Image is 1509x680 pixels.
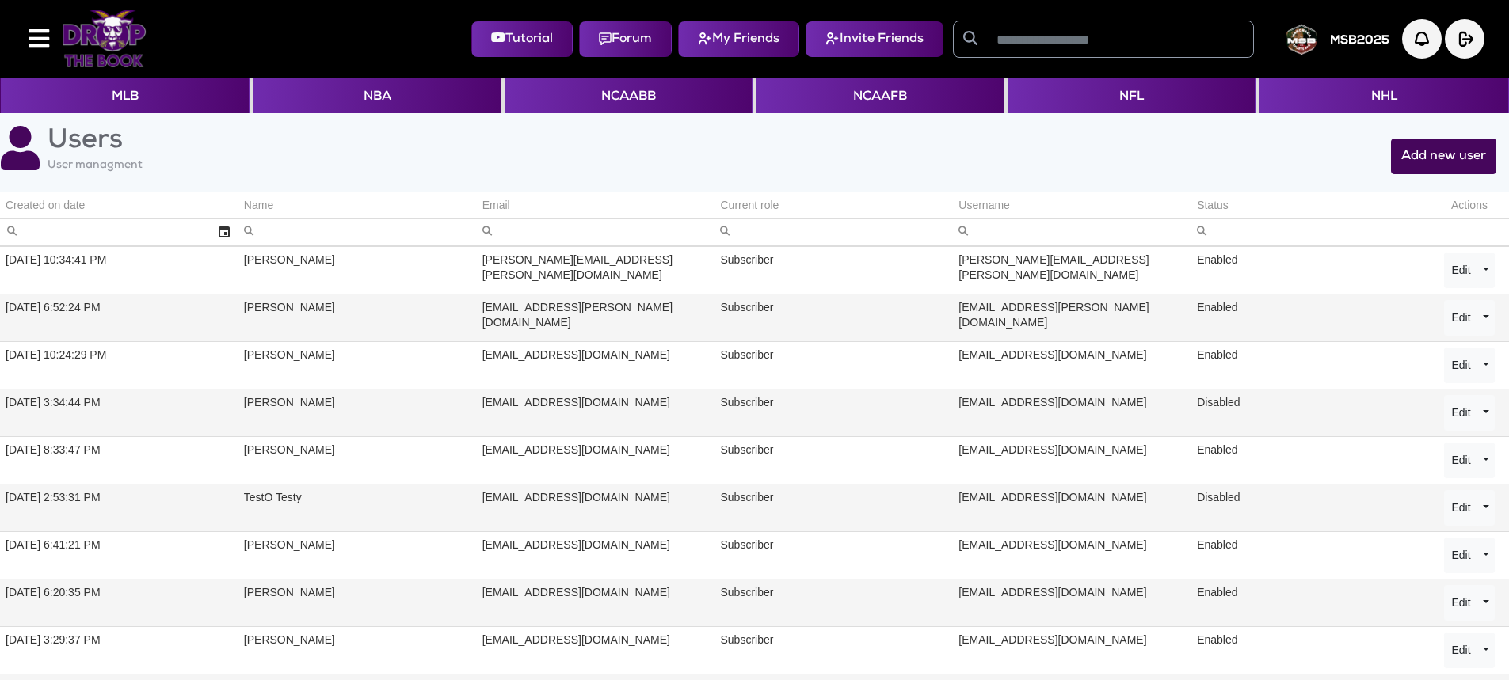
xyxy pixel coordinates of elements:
td: [EMAIL_ADDRESS][DOMAIN_NAME] [953,436,1191,484]
td: Enabled [1191,294,1430,341]
td: Column Username [953,192,1191,219]
input: Filter cell [1191,219,1430,245]
input: Filter cell [714,219,953,245]
td: [EMAIL_ADDRESS][PERSON_NAME][DOMAIN_NAME] [953,294,1191,341]
td: [EMAIL_ADDRESS][PERSON_NAME][DOMAIN_NAME] [477,294,715,341]
td: Column Email [477,192,715,219]
div: Select [211,219,238,245]
td: Subscriber [714,389,953,436]
button: Forum [579,21,672,57]
td: [PERSON_NAME] [238,389,477,436]
td: [EMAIL_ADDRESS][DOMAIN_NAME] [953,531,1191,579]
td: [EMAIL_ADDRESS][DOMAIN_NAME] [953,626,1191,674]
input: Filter cell [238,219,477,245]
label: User managment [48,158,143,173]
td: Subscriber [714,579,953,626]
td: Subscriber [714,294,953,341]
button: Edit [1444,538,1477,573]
td: Column Current role [714,192,953,219]
td: Subscriber [714,626,953,674]
td: Column Actions [1430,192,1509,219]
td: [PERSON_NAME] [238,341,477,389]
td: Enabled [1191,531,1430,579]
td: [EMAIL_ADDRESS][DOMAIN_NAME] [953,389,1191,436]
td: Enabled [1191,341,1430,389]
img: User [1286,23,1317,55]
button: Edit [1444,633,1477,668]
button: NHL [1259,78,1508,113]
button: NCAABB [505,78,753,113]
input: Filter cell [477,219,715,245]
div: Created on date [6,198,85,213]
td: Disabled [1191,484,1430,531]
div: Name [244,198,273,213]
td: [EMAIL_ADDRESS][DOMAIN_NAME] [953,341,1191,389]
td: [EMAIL_ADDRESS][DOMAIN_NAME] [953,484,1191,531]
td: [EMAIL_ADDRESS][DOMAIN_NAME] [477,436,715,484]
div: Status [1197,198,1229,213]
td: Subscriber [714,247,953,294]
td: [EMAIL_ADDRESS][DOMAIN_NAME] [477,626,715,674]
td: [PERSON_NAME] [238,436,477,484]
h1: Users [48,126,143,158]
td: Enabled [1191,247,1430,294]
div: Current role [720,198,779,213]
td: Enabled [1191,626,1430,674]
button: Edit [1444,253,1477,288]
td: [PERSON_NAME] [238,531,477,579]
td: [PERSON_NAME] [238,294,477,341]
td: Enabled [1191,436,1430,484]
button: Edit [1444,395,1477,431]
td: Subscriber [714,531,953,579]
button: Edit [1444,490,1477,526]
div: Username [958,198,1010,213]
td: [EMAIL_ADDRESS][DOMAIN_NAME] [477,531,715,579]
button: Invite Friends [806,21,943,57]
img: Notification [1402,19,1442,59]
td: [PERSON_NAME] [238,579,477,626]
button: Tutorial [471,21,573,57]
td: [EMAIL_ADDRESS][DOMAIN_NAME] [953,579,1191,626]
td: Column Name [238,192,477,219]
div: Email [482,198,510,213]
button: My Friends [678,21,799,57]
td: Disabled [1191,389,1430,436]
td: [PERSON_NAME] [238,626,477,674]
td: Subscriber [714,341,953,389]
td: Subscriber [714,436,953,484]
td: [EMAIL_ADDRESS][DOMAIN_NAME] [477,484,715,531]
td: Subscriber [714,484,953,531]
button: NFL [1008,78,1256,113]
td: [PERSON_NAME][EMAIL_ADDRESS][PERSON_NAME][DOMAIN_NAME] [953,247,1191,294]
td: TestO Testy [238,484,477,531]
td: [EMAIL_ADDRESS][DOMAIN_NAME] [477,341,715,389]
td: [EMAIL_ADDRESS][DOMAIN_NAME] [477,389,715,436]
h5: MSB2025 [1330,34,1389,48]
input: Filter cell [953,219,1191,245]
div: Actions [1435,198,1503,213]
button: NCAAFB [756,78,1004,113]
button: Edit [1444,300,1477,336]
button: NBA [253,78,501,113]
img: Logo [62,10,147,67]
td: [PERSON_NAME][EMAIL_ADDRESS][PERSON_NAME][DOMAIN_NAME] [477,247,715,294]
td: [PERSON_NAME] [238,247,477,294]
button: Edit [1444,585,1477,621]
td: Enabled [1191,579,1430,626]
button: Edit [1444,348,1477,383]
button: Add new user [1391,139,1496,174]
td: [EMAIL_ADDRESS][DOMAIN_NAME] [477,579,715,626]
button: Edit [1444,443,1477,478]
td: Column Status [1191,192,1430,219]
